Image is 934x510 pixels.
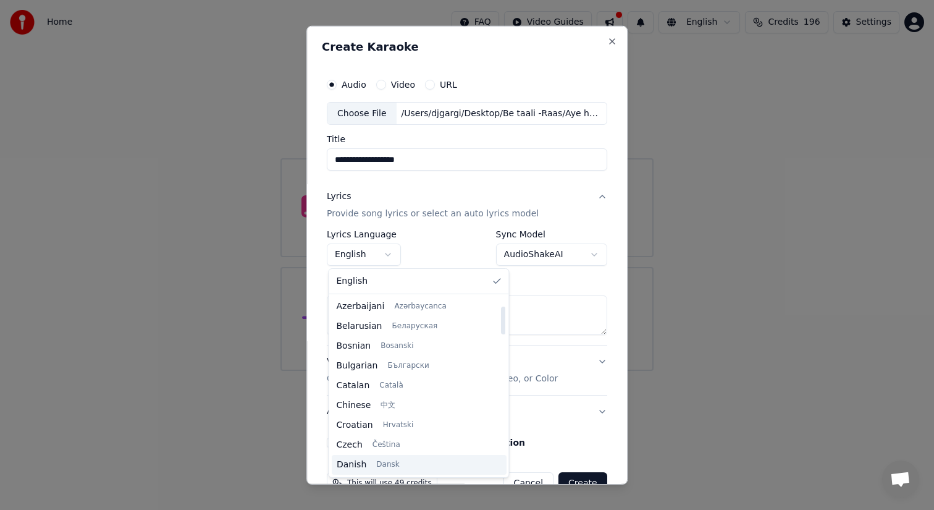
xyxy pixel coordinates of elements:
[337,275,368,287] span: English
[337,459,366,471] span: Danish
[394,302,446,312] span: Azərbaycanca
[376,460,399,470] span: Dansk
[337,360,378,372] span: Bulgarian
[379,381,403,391] span: Català
[337,439,363,451] span: Czech
[381,401,395,410] span: 中文
[381,341,413,351] span: Bosanski
[337,340,371,352] span: Bosnian
[337,300,385,313] span: Azerbaijani
[337,419,373,431] span: Croatian
[392,321,437,331] span: Беларуская
[387,361,429,371] span: Български
[372,440,400,450] span: Čeština
[337,320,382,333] span: Belarusian
[383,420,414,430] span: Hrvatski
[337,399,371,412] span: Chinese
[337,380,370,392] span: Catalan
